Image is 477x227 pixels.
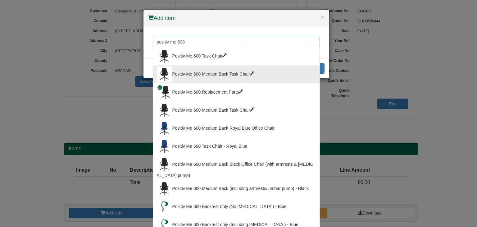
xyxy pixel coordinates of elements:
[157,67,172,82] img: positiv-me-600_black_with-arms_front_9.jpg
[157,121,172,136] img: positiv-me-600_royal-blue_no-arms_back.jpg
[157,139,172,154] img: positiv-me-600_royal-blue_no-arms_back.jpg
[157,103,172,118] img: positiv-me-600_black_with-arms_front.jpg
[157,157,316,178] div: Positiv Me 600 Medium Back Black Office Chair (with armrests & [MEDICAL_DATA] pump)
[157,103,316,118] div: Positiv Me 600 Medium Back Task Chair
[157,49,172,64] img: positiv-me-600_black_with-arms_front_1.jpg
[157,67,316,82] div: Positiv Me 600 Medium Back Task Chair
[157,85,316,100] div: Positiv Me 600 Replacement Parts
[157,199,316,215] div: Positiv Me 600 Backrest only (No [MEDICAL_DATA]) - Blue
[153,37,320,47] input: Search for a product
[157,181,172,197] img: positiv-me-600_black_with-arms_front_2.jpg
[148,14,325,22] h4: Add item
[157,49,316,64] div: Positiv Me 600 Task Chair
[157,157,172,172] img: positiv-me-600_black_with-arms_front_2.jpg
[157,199,172,215] img: p-web-image_5_25.jpg
[157,121,316,136] div: Positiv Me 600 Medium Back Royal Blue Office Chair
[157,139,316,154] div: Positiv Me 600 Task Chair - Royal Blue
[157,181,316,197] div: Positiv Me 600 Medium Back (including armrests/lumbar pump) - Black
[320,14,324,20] button: ×
[157,85,172,100] img: positiv-me600-spare-parts_3.jpg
